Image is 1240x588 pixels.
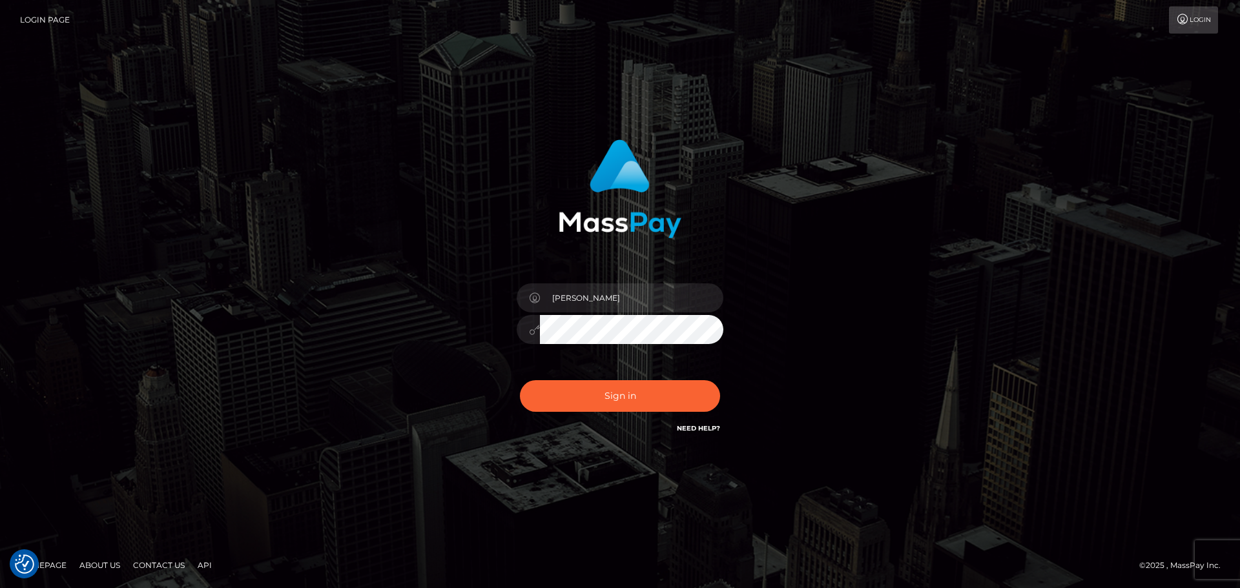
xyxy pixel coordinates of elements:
[74,555,125,575] a: About Us
[1169,6,1218,34] a: Login
[677,424,720,432] a: Need Help?
[14,555,72,575] a: Homepage
[20,6,70,34] a: Login Page
[1139,558,1230,573] div: © 2025 , MassPay Inc.
[540,283,723,312] input: Username...
[520,380,720,412] button: Sign in
[559,139,681,238] img: MassPay Login
[15,554,34,574] button: Consent Preferences
[128,555,190,575] a: Contact Us
[15,554,34,574] img: Revisit consent button
[192,555,217,575] a: API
